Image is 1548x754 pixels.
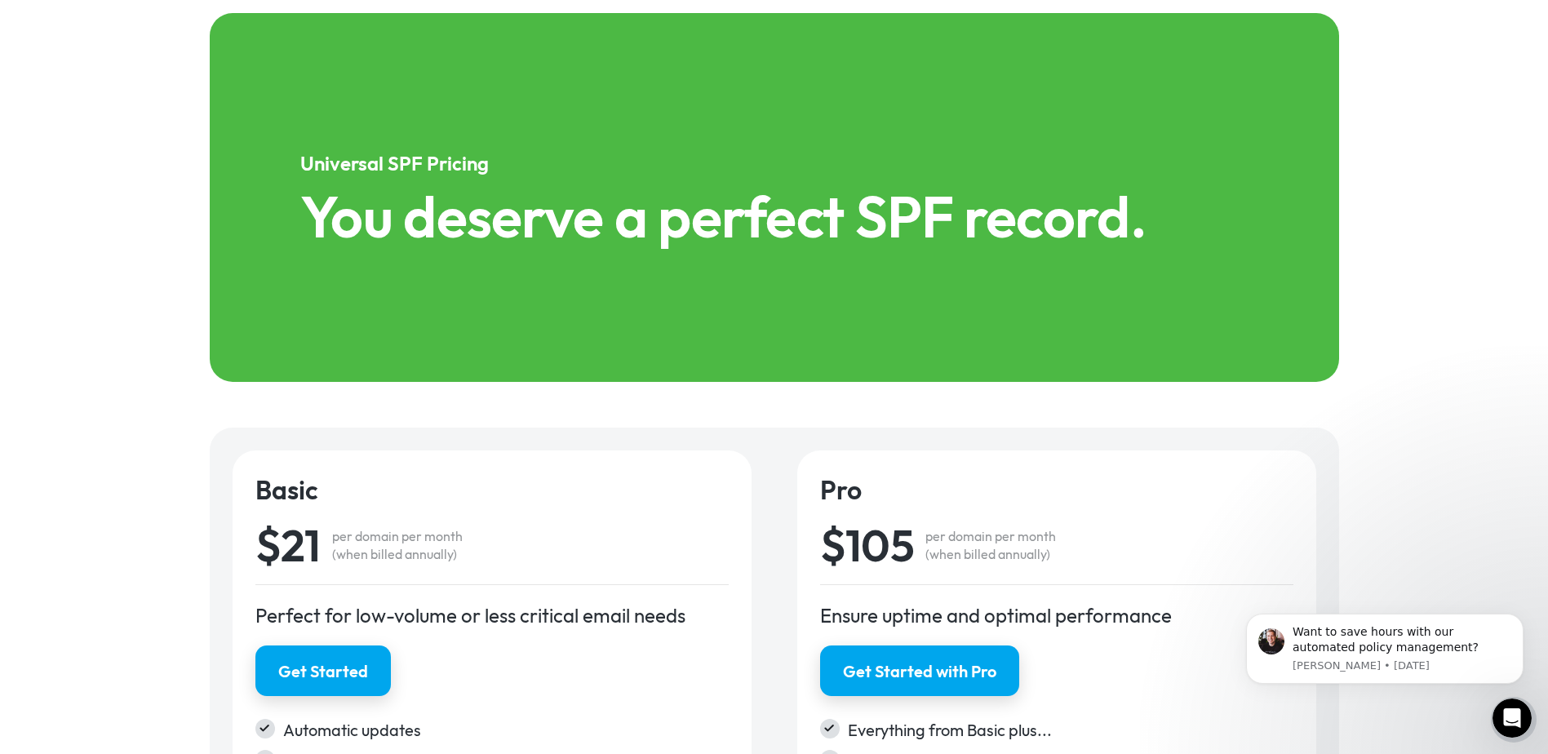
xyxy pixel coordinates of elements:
h1: You deserve a perfect SPF record. [300,188,1248,245]
div: Automatic updates [283,719,729,742]
a: Get Started [255,645,391,696]
div: $105 [820,523,915,567]
div: $21 [255,523,321,567]
iframe: Intercom notifications message [1222,589,1548,710]
iframe: Intercom live chat [1493,699,1532,738]
div: Get Started [278,660,368,683]
div: Perfect for low-volume or less critical email needs [255,602,729,628]
div: Ensure uptime and optimal performance [820,602,1293,628]
h4: Basic [255,473,729,506]
div: Everything from Basic plus... [848,719,1293,742]
h5: Universal SPF Pricing [300,150,1248,176]
div: per domain per month (when billed annually) [925,527,1056,563]
div: Get Started with Pro [843,660,996,683]
div: per domain per month (when billed annually) [332,527,463,563]
a: Get Started with Pro [820,645,1019,696]
h4: Pro [820,473,1293,506]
